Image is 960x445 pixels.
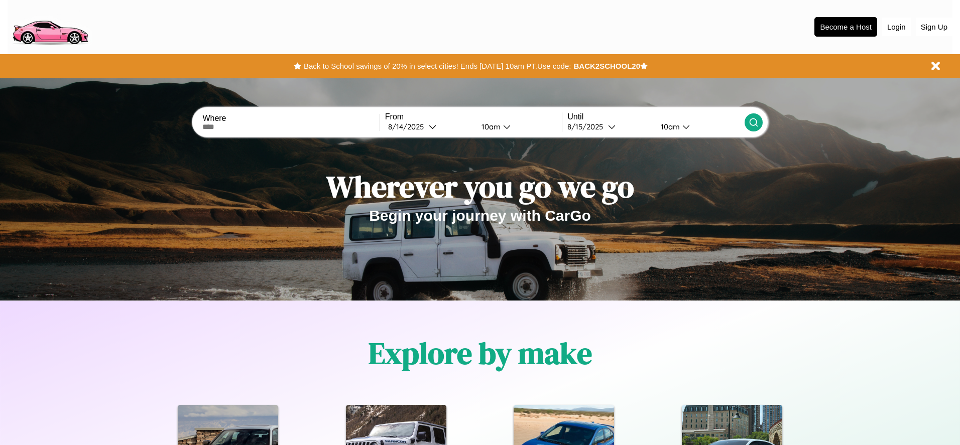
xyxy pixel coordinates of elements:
button: 10am [473,121,562,132]
b: BACK2SCHOOL20 [573,62,640,70]
button: Sign Up [916,18,952,36]
div: 8 / 14 / 2025 [388,122,429,131]
label: From [385,112,562,121]
div: 8 / 15 / 2025 [567,122,608,131]
label: Where [202,114,379,123]
button: Back to School savings of 20% in select cities! Ends [DATE] 10am PT.Use code: [301,59,573,73]
div: 10am [476,122,503,131]
button: 8/14/2025 [385,121,473,132]
img: logo [8,5,92,47]
h1: Explore by make [369,333,592,374]
div: 10am [656,122,682,131]
button: 10am [653,121,744,132]
label: Until [567,112,744,121]
button: Become a Host [814,17,877,37]
button: Login [882,18,911,36]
